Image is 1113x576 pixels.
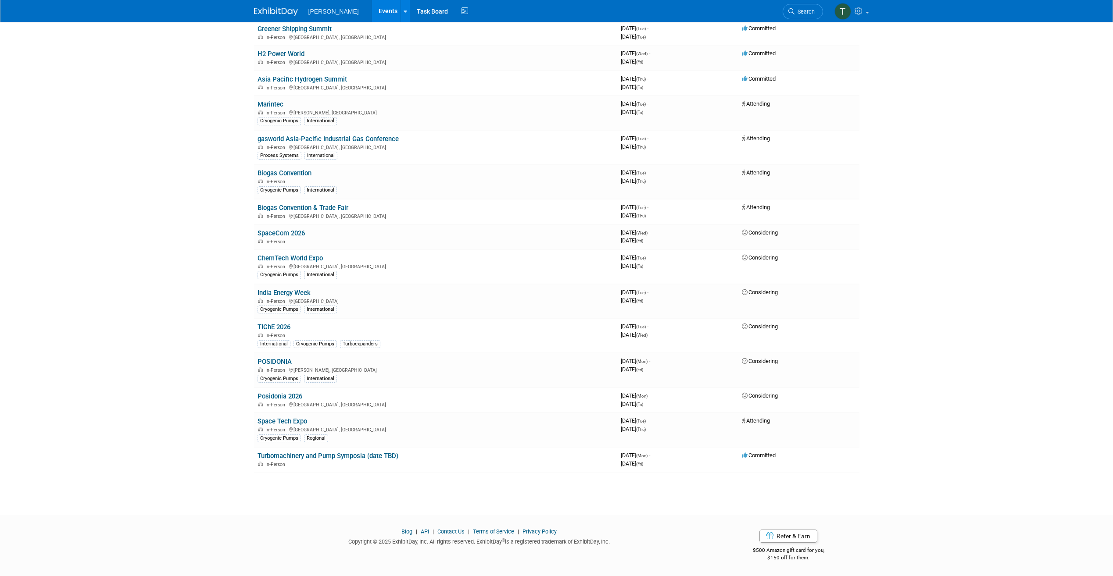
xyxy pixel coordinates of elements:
sup: ® [502,538,505,543]
div: International [304,186,337,194]
div: Cryogenic Pumps [293,340,337,348]
span: (Fri) [636,462,643,466]
span: [PERSON_NAME] [308,8,359,15]
span: In-Person [265,367,288,373]
span: Committed [742,75,776,82]
span: (Tue) [636,102,646,107]
img: In-Person Event [258,427,263,431]
span: Committed [742,50,776,57]
span: [DATE] [621,169,648,176]
a: Biogas Convention [258,169,311,177]
span: Attending [742,417,770,424]
a: Space Tech Expo [258,417,307,425]
span: - [647,75,648,82]
div: Copyright © 2025 ExhibitDay, Inc. All rights reserved. ExhibitDay is a registered trademark of Ex... [254,536,705,546]
span: [DATE] [621,323,648,330]
span: In-Person [265,299,288,304]
div: $150 off for them. [718,554,859,562]
span: In-Person [265,35,288,40]
span: - [649,229,650,236]
img: In-Person Event [258,213,263,218]
img: In-Person Event [258,299,263,303]
span: | [515,528,521,535]
span: [DATE] [621,263,643,269]
span: (Thu) [636,213,646,218]
span: | [430,528,436,535]
div: [PERSON_NAME], [GEOGRAPHIC_DATA] [258,366,614,373]
span: Committed [742,452,776,459]
span: [DATE] [621,289,648,295]
span: [DATE] [621,392,650,399]
span: (Tue) [636,290,646,295]
div: Cryogenic Pumps [258,434,301,442]
span: (Wed) [636,231,648,235]
div: [GEOGRAPHIC_DATA], [GEOGRAPHIC_DATA] [258,33,614,40]
span: In-Person [265,110,288,116]
span: (Thu) [636,427,646,432]
div: Cryogenic Pumps [258,186,301,194]
a: API [421,528,429,535]
div: [GEOGRAPHIC_DATA] [258,297,614,304]
span: [DATE] [621,135,648,142]
span: - [649,358,650,364]
span: [DATE] [621,331,648,338]
div: Cryogenic Pumps [258,306,301,313]
span: (Fri) [636,402,643,407]
span: [DATE] [621,426,646,432]
span: - [647,204,648,210]
a: Asia Pacific Hydrogen Summit [258,75,347,83]
span: (Fri) [636,299,643,303]
a: POSIDONIA [258,358,292,366]
img: In-Person Event [258,264,263,268]
span: (Tue) [636,256,646,260]
div: Regional [304,434,328,442]
span: - [647,25,648,32]
span: In-Person [265,427,288,433]
div: Turboexpanders [340,340,380,348]
span: Attending [742,204,770,210]
span: In-Person [265,264,288,270]
span: [DATE] [621,460,643,467]
span: - [649,50,650,57]
span: In-Person [265,145,288,150]
div: [GEOGRAPHIC_DATA], [GEOGRAPHIC_DATA] [258,401,614,408]
span: (Tue) [636,136,646,141]
div: [PERSON_NAME], [GEOGRAPHIC_DATA] [258,109,614,116]
span: [DATE] [621,75,648,82]
img: In-Person Event [258,85,263,89]
a: Turbomachinery and Pump Symposia (date TBD) [258,452,398,460]
img: In-Person Event [258,239,263,243]
span: (Mon) [636,359,648,364]
span: (Thu) [636,77,646,82]
span: [DATE] [621,143,646,150]
a: Blog [401,528,412,535]
img: ExhibitDay [254,7,298,16]
span: [DATE] [621,33,646,40]
span: (Tue) [636,26,646,31]
span: (Thu) [636,179,646,184]
span: (Wed) [636,333,648,338]
a: India Energy Week [258,289,311,297]
a: Contact Us [437,528,465,535]
span: (Tue) [636,35,646,39]
span: [DATE] [621,366,643,373]
img: In-Person Event [258,333,263,337]
div: International [304,375,337,383]
span: (Mon) [636,453,648,458]
a: Privacy Policy [523,528,557,535]
div: International [304,306,337,313]
span: In-Person [265,179,288,185]
span: [DATE] [621,237,643,244]
img: In-Person Event [258,402,263,406]
span: In-Person [265,213,288,219]
span: (Fri) [636,238,643,243]
img: In-Person Event [258,179,263,183]
span: [DATE] [621,109,643,115]
span: (Mon) [636,394,648,398]
span: (Wed) [636,51,648,56]
span: [DATE] [621,229,650,236]
span: (Fri) [636,367,643,372]
a: Terms of Service [473,528,514,535]
span: (Fri) [636,60,643,64]
a: Search [783,4,823,19]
